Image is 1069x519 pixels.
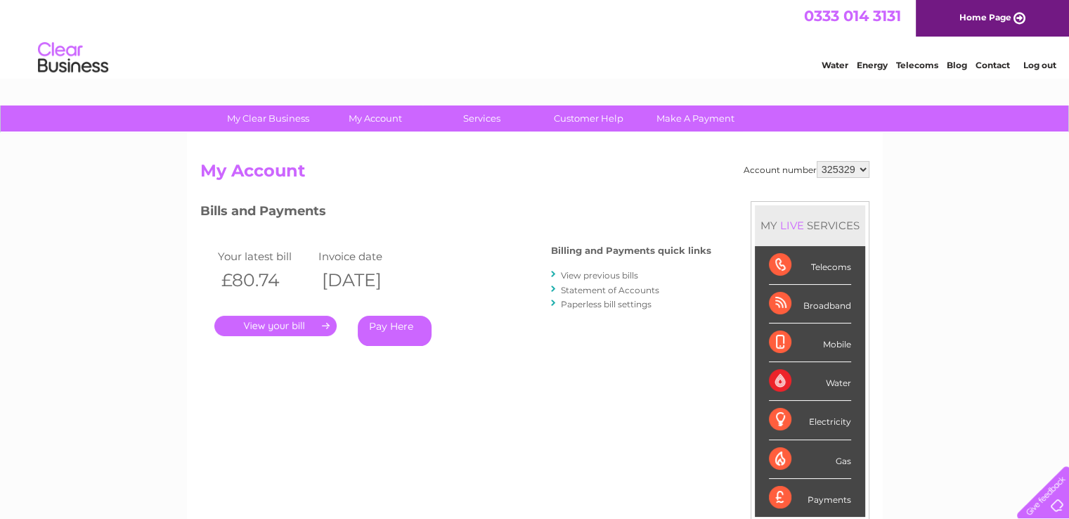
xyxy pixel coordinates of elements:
[769,440,851,479] div: Gas
[857,60,888,70] a: Energy
[214,316,337,336] a: .
[947,60,967,70] a: Blog
[777,219,807,232] div: LIVE
[200,201,711,226] h3: Bills and Payments
[203,8,867,68] div: Clear Business is a trading name of Verastar Limited (registered in [GEOGRAPHIC_DATA] No. 3667643...
[214,266,316,295] th: £80.74
[317,105,433,132] a: My Account
[561,285,659,295] a: Statement of Accounts
[561,299,652,309] a: Paperless bill settings
[769,479,851,517] div: Payments
[551,245,711,256] h4: Billing and Payments quick links
[744,161,869,178] div: Account number
[315,266,416,295] th: [DATE]
[976,60,1010,70] a: Contact
[769,323,851,362] div: Mobile
[769,362,851,401] div: Water
[896,60,938,70] a: Telecoms
[37,37,109,79] img: logo.png
[531,105,647,132] a: Customer Help
[804,7,901,25] a: 0333 014 3131
[1023,60,1056,70] a: Log out
[424,105,540,132] a: Services
[769,246,851,285] div: Telecoms
[358,316,432,346] a: Pay Here
[822,60,848,70] a: Water
[561,270,638,281] a: View previous bills
[769,285,851,323] div: Broadband
[200,161,869,188] h2: My Account
[769,401,851,440] div: Electricity
[315,247,416,266] td: Invoice date
[210,105,326,132] a: My Clear Business
[637,105,753,132] a: Make A Payment
[214,247,316,266] td: Your latest bill
[755,205,865,245] div: MY SERVICES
